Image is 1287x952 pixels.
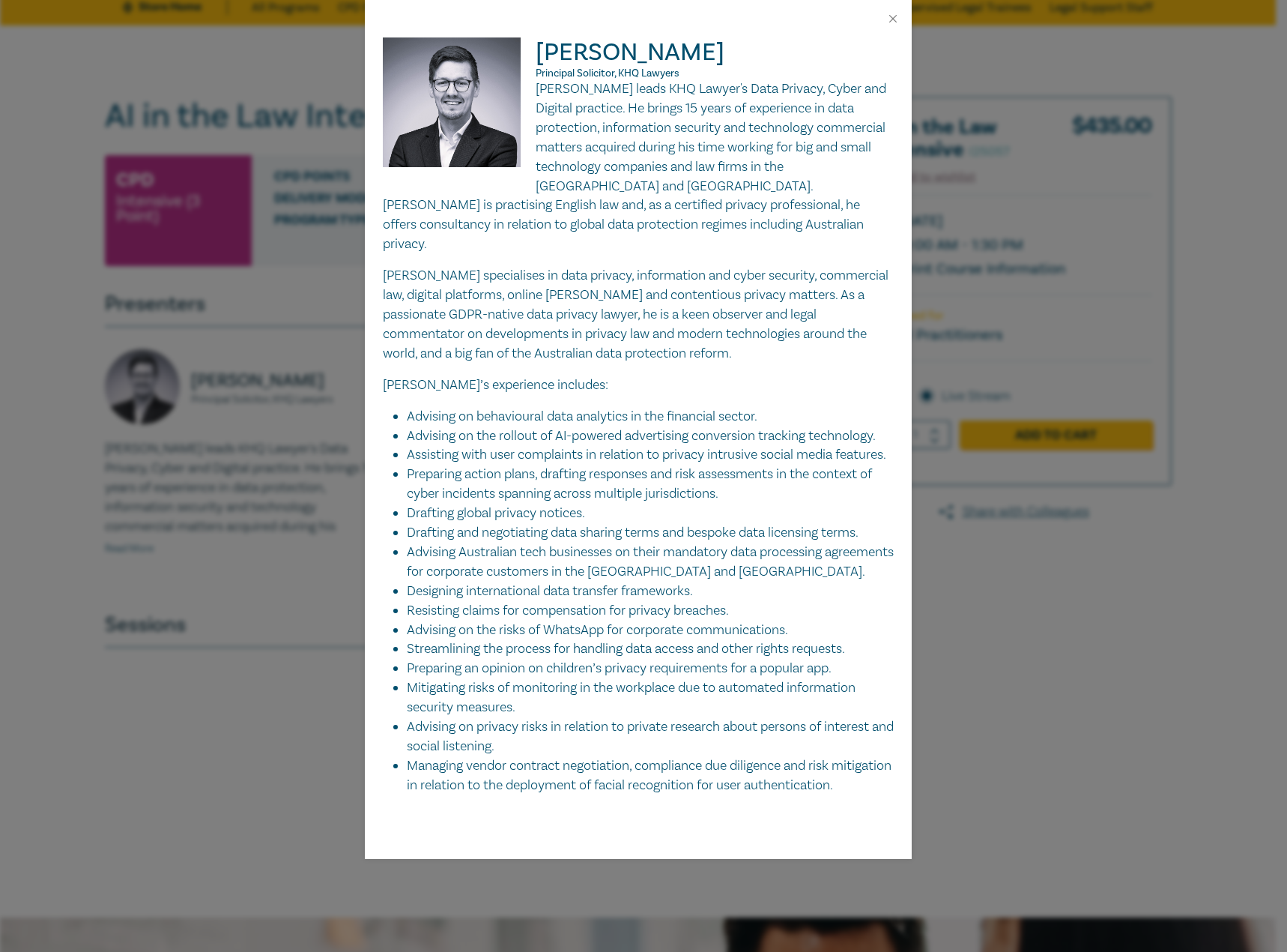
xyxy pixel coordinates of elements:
li: Preparing action plans, drafting responses and risk assessments in the context of cyber incidents... [407,465,894,504]
h2: [PERSON_NAME] [383,37,894,79]
p: [PERSON_NAME] leads KHQ Lawyer's Data Privacy, Cyber and Digital practice. He brings 15 years of ... [383,79,894,254]
p: [PERSON_NAME] specialises in data privacy, information and cyber security, commercial law, digita... [383,266,894,364]
li: Preparing an opinion on children’s privacy requirements for a popular app. [407,659,894,678]
li: Advising on the rollout of AI-powered advertising conversion tracking technology. [407,427,894,446]
li: Advising on privacy risks in relation to private research about persons of interest and social li... [407,717,894,756]
p: [PERSON_NAME]’s experience includes: [383,376,894,395]
li: Drafting and negotiating data sharing terms and bespoke data licensing terms. [407,523,894,543]
li: Advising on the risks of WhatsApp for corporate communications. [407,621,894,640]
li: Resisting claims for compensation for privacy breaches. [407,601,894,621]
li: Advising Australian tech businesses on their mandatory data processing agreements for corporate c... [407,543,894,582]
li: Mitigating risks of monitoring in the workplace due to automated information security measures. [407,678,894,717]
li: Streamlining the process for handling data access and other rights requests. [407,639,894,659]
li: Advising on behavioural data analytics in the financial sector. [407,407,894,427]
li: Drafting global privacy notices. [407,504,894,523]
li: Assisting with user complaints in relation to privacy intrusive social media features. [407,445,894,465]
button: Close [886,12,900,25]
li: Designing international data transfer frameworks. [407,582,894,601]
img: Alex Dittel [383,37,536,182]
li: Managing vendor contract negotiation, compliance due diligence and risk mitigation in relation to... [407,756,894,795]
span: Principal Solicitor, KHQ Lawyers [536,67,679,80]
